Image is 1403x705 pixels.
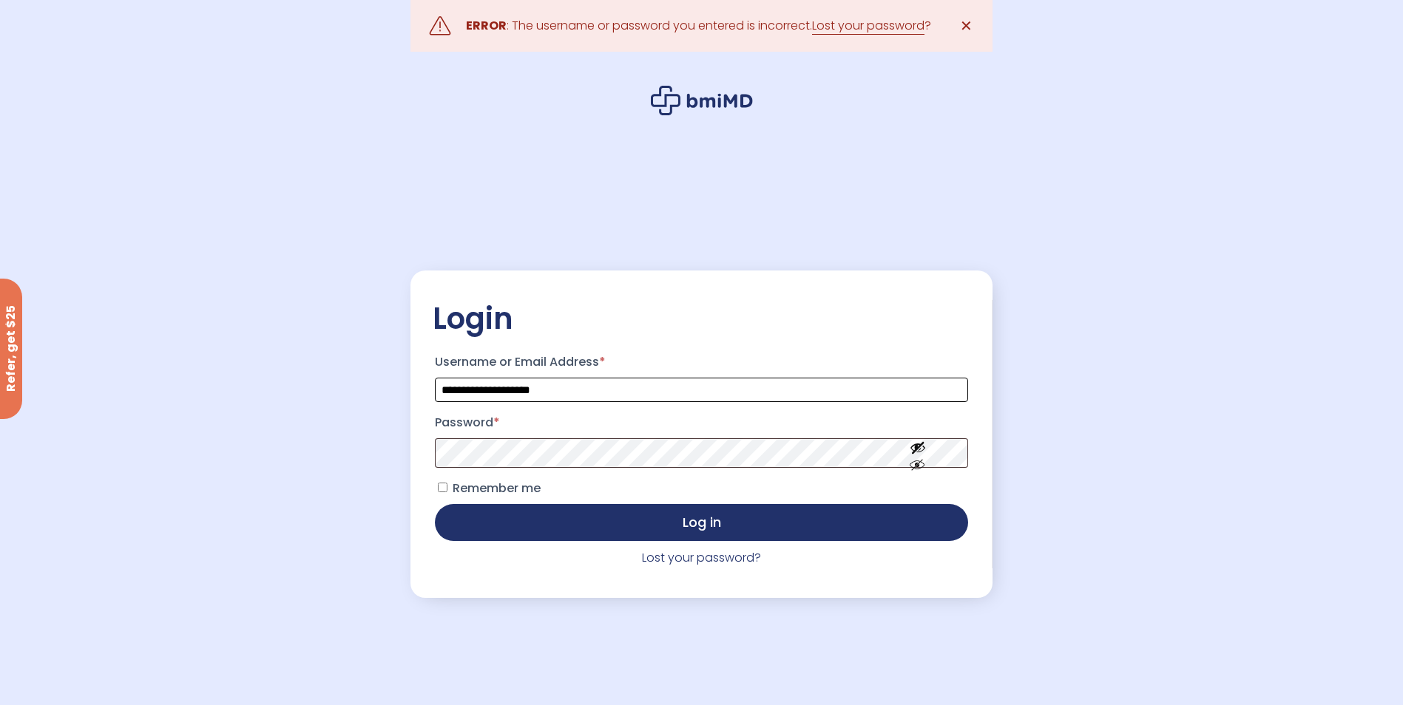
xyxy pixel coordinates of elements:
[433,300,970,337] h2: Login
[960,16,973,36] span: ✕
[952,11,981,41] a: ✕
[876,428,959,479] button: Show password
[812,17,924,35] a: Lost your password
[466,17,507,34] strong: ERROR
[453,480,541,497] span: Remember me
[435,350,967,374] label: Username or Email Address
[466,16,931,36] div: : The username or password you entered is incorrect. ?
[435,504,967,541] button: Log in
[435,411,967,435] label: Password
[642,549,761,566] a: Lost your password?
[438,483,447,492] input: Remember me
